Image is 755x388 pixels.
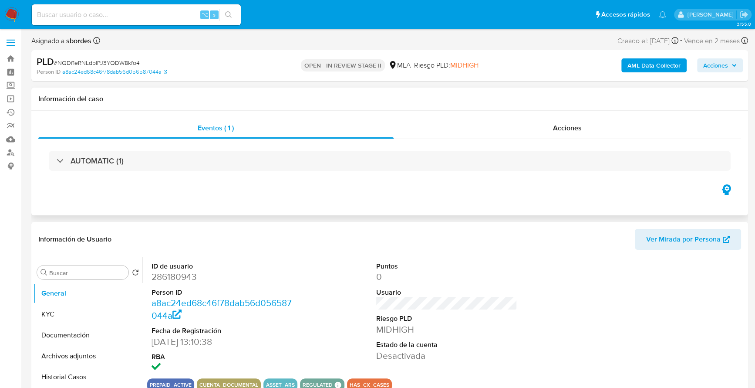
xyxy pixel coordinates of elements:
button: KYC [34,304,142,325]
b: Person ID [37,68,61,76]
button: search-icon [219,9,237,21]
span: Accesos rápidos [601,10,650,19]
button: Ver Mirada por Persona [635,229,741,250]
b: AML Data Collector [627,58,681,72]
h1: Información de Usuario [38,235,111,244]
button: Volver al orden por defecto [132,269,139,279]
div: Creado el: [DATE] [617,35,678,47]
span: MIDHIGH [450,60,479,70]
dt: Fecha de Registración [152,326,293,336]
button: has_cx_cases [350,383,389,387]
span: Eventos ( 1 ) [198,123,234,133]
button: Acciones [697,58,743,72]
b: sbordes [64,36,91,46]
span: Vence en 2 meses [684,36,740,46]
button: Historial Casos [34,367,142,388]
span: Ver Mirada por Persona [646,229,721,250]
button: prepaid_active [150,383,192,387]
dd: 286180943 [152,271,293,283]
button: AML Data Collector [621,58,687,72]
button: Documentación [34,325,142,346]
div: MLA [388,61,411,70]
button: Archivos adjuntos [34,346,142,367]
span: Acciones [703,58,728,72]
a: Salir [739,10,748,19]
span: - [680,35,682,47]
button: cuenta_documental [199,383,258,387]
b: PLD [37,54,54,68]
dt: RBA [152,352,293,362]
dt: Riesgo PLD [376,314,517,323]
span: Riesgo PLD: [414,61,479,70]
span: s [213,10,216,19]
h1: Información del caso [38,95,741,103]
dt: Usuario [376,288,517,297]
dd: 0 [376,271,517,283]
input: Buscar [49,269,125,277]
p: stefania.bordes@mercadolibre.com [687,10,736,19]
span: # NQDf1eRNLdplPJ3YQDW8kfo4 [54,58,140,67]
span: ⌥ [201,10,208,19]
dd: Desactivada [376,350,517,362]
a: a8ac24ed68c46f78dab56d056587044a [152,296,292,321]
dd: MIDHIGH [376,323,517,336]
div: AUTOMATIC (1) [49,151,731,171]
input: Buscar usuario o caso... [32,9,241,20]
button: Buscar [40,269,47,276]
p: OPEN - IN REVIEW STAGE II [301,59,385,71]
a: a8ac24ed68c46f78dab56d056587044a [62,68,167,76]
dt: Person ID [152,288,293,297]
button: regulated [303,383,333,387]
h3: AUTOMATIC (1) [71,156,124,166]
span: Acciones [553,123,582,133]
dd: [DATE] 13:10:38 [152,336,293,348]
button: asset_ars [266,383,295,387]
dt: ID de usuario [152,262,293,271]
button: General [34,283,142,304]
dt: Estado de la cuenta [376,340,517,350]
dt: Puntos [376,262,517,271]
span: Asignado a [31,36,91,46]
a: Notificaciones [659,11,666,18]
